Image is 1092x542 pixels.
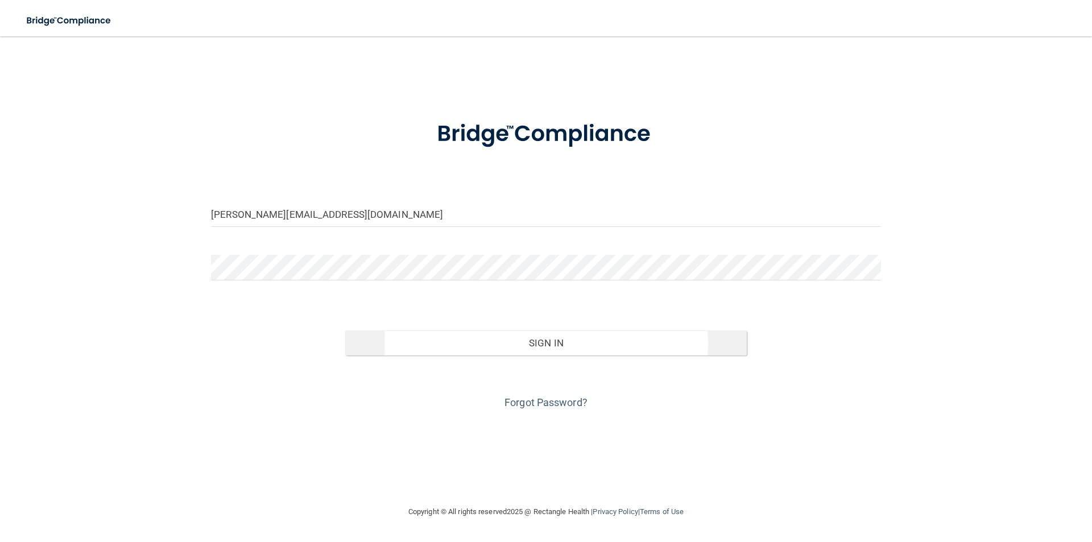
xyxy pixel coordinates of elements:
a: Privacy Policy [593,507,638,516]
input: Email [211,201,881,227]
div: Copyright © All rights reserved 2025 @ Rectangle Health | | [338,494,754,530]
img: bridge_compliance_login_screen.278c3ca4.svg [17,9,122,32]
button: Sign In [345,330,747,355]
img: bridge_compliance_login_screen.278c3ca4.svg [413,105,679,164]
a: Forgot Password? [504,396,588,408]
a: Terms of Use [640,507,684,516]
